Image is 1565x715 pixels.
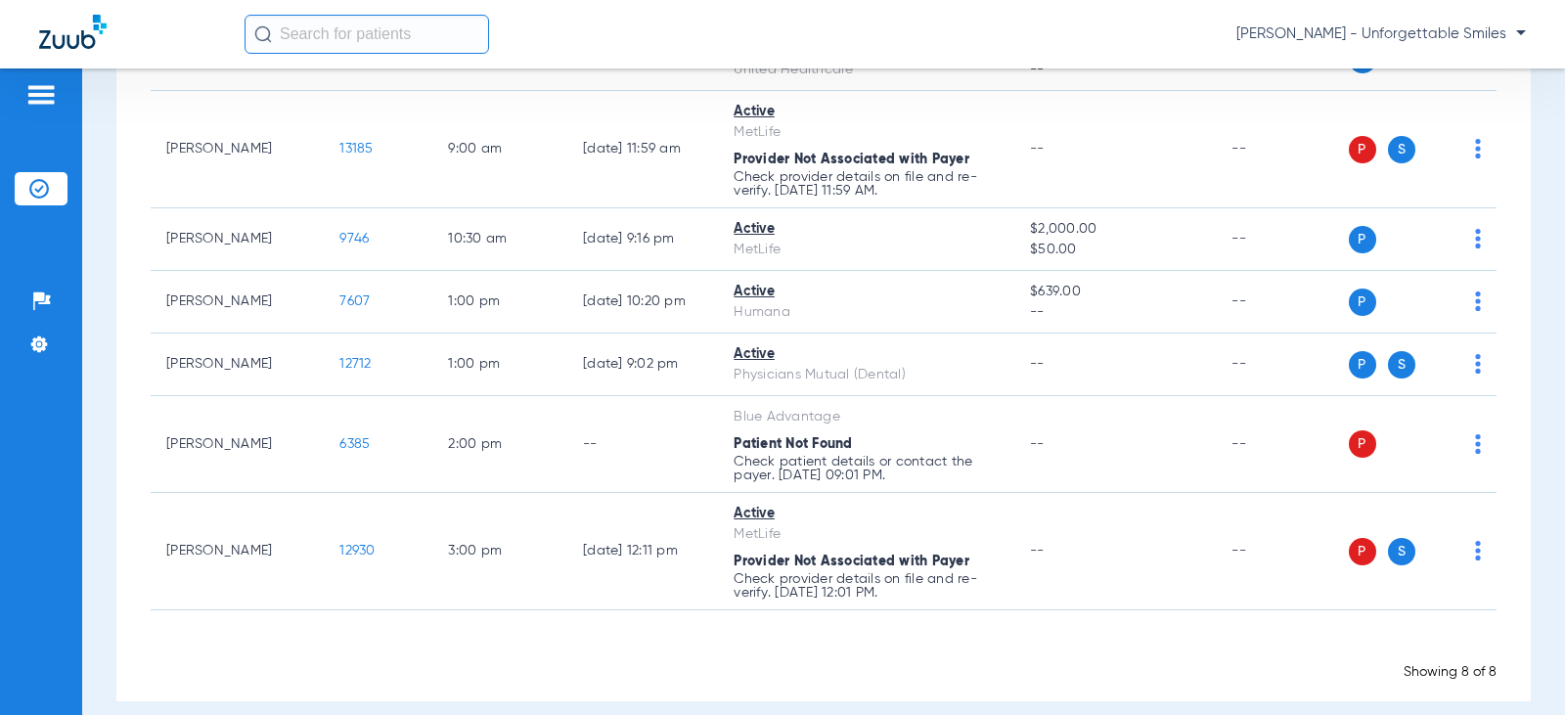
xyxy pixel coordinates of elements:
td: -- [1216,208,1348,271]
td: [DATE] 9:16 PM [567,208,718,271]
div: Active [734,504,999,524]
img: group-dot-blue.svg [1475,229,1481,248]
p: Check provider details on file and re-verify. [DATE] 12:01 PM. [734,572,999,600]
td: [DATE] 12:11 PM [567,493,718,610]
span: -- [1030,142,1045,156]
img: group-dot-blue.svg [1475,139,1481,158]
span: 7607 [339,294,370,308]
span: 13185 [339,142,373,156]
span: 9746 [339,232,369,246]
span: -- [1030,437,1045,451]
span: Provider Not Associated with Payer [734,153,969,166]
span: P [1349,351,1376,379]
td: -- [1216,91,1348,208]
span: -- [1030,357,1045,371]
span: S [1388,136,1415,163]
td: -- [1216,271,1348,334]
span: P [1349,289,1376,316]
td: [PERSON_NAME] [151,396,324,493]
div: Active [734,102,999,122]
img: group-dot-blue.svg [1475,434,1481,454]
span: P [1349,430,1376,458]
td: [DATE] 10:20 PM [567,271,718,334]
img: group-dot-blue.svg [1475,354,1481,374]
span: -- [1030,60,1200,80]
td: [DATE] 9:02 PM [567,334,718,396]
span: Patient Not Found [734,437,852,451]
img: group-dot-blue.svg [1475,541,1481,560]
div: Active [734,219,999,240]
span: -- [1030,302,1200,323]
img: group-dot-blue.svg [1475,291,1481,311]
span: P [1349,136,1376,163]
img: Zuub Logo [39,15,107,49]
td: 1:00 PM [432,334,567,396]
td: 2:00 PM [432,396,567,493]
td: 10:30 AM [432,208,567,271]
span: $2,000.00 [1030,219,1200,240]
div: MetLife [734,240,999,260]
div: MetLife [734,524,999,545]
span: Showing 8 of 8 [1404,665,1497,679]
td: -- [1216,493,1348,610]
td: [PERSON_NAME] [151,271,324,334]
td: -- [1216,334,1348,396]
span: Provider Not Associated with Payer [734,555,969,568]
td: 3:00 PM [432,493,567,610]
span: $639.00 [1030,282,1200,302]
span: 6385 [339,437,370,451]
span: S [1388,351,1415,379]
div: Physicians Mutual (Dental) [734,365,999,385]
p: Check patient details or contact the payer. [DATE] 09:01 PM. [734,455,999,482]
span: -- [1030,544,1045,558]
td: -- [1216,396,1348,493]
td: [DATE] 11:59 AM [567,91,718,208]
span: P [1349,538,1376,565]
td: [PERSON_NAME] [151,91,324,208]
span: S [1388,538,1415,565]
input: Search for patients [245,15,489,54]
div: United Healthcare [734,60,999,80]
img: Search Icon [254,25,272,43]
div: Active [734,282,999,302]
div: Blue Advantage [734,407,999,427]
td: 1:00 PM [432,271,567,334]
div: MetLife [734,122,999,143]
td: [PERSON_NAME] [151,493,324,610]
div: Humana [734,302,999,323]
span: P [1349,226,1376,253]
td: -- [567,396,718,493]
td: 9:00 AM [432,91,567,208]
span: $50.00 [1030,240,1200,260]
span: 12712 [339,357,371,371]
img: hamburger-icon [25,83,57,107]
td: [PERSON_NAME] [151,334,324,396]
p: Check provider details on file and re-verify. [DATE] 11:59 AM. [734,170,999,198]
span: [PERSON_NAME] - Unforgettable Smiles [1236,24,1526,44]
div: Active [734,344,999,365]
td: [PERSON_NAME] [151,208,324,271]
span: 12930 [339,544,375,558]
